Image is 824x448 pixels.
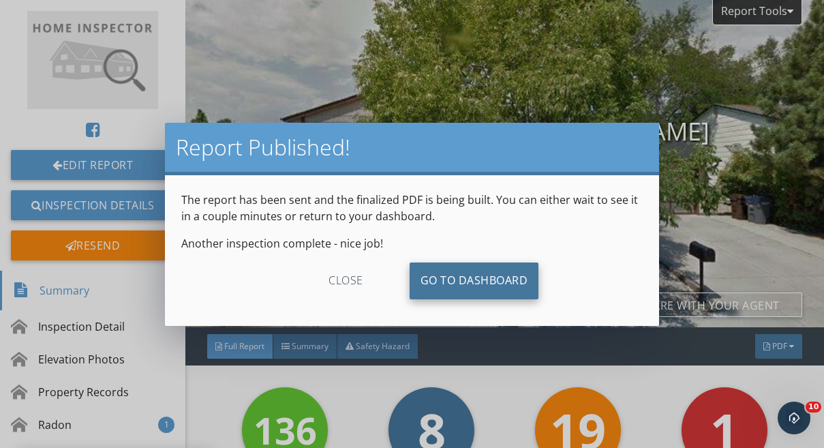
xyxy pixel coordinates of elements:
p: The report has been sent and the finalized PDF is being built. You can either wait to see it in a... [181,192,643,224]
div: close [285,263,407,299]
iframe: Intercom live chat [778,402,810,434]
span: 10 [806,402,821,413]
a: Go To Dashboard [410,263,539,299]
h2: Report Published! [176,134,648,161]
p: Another inspection complete - nice job! [181,235,643,252]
